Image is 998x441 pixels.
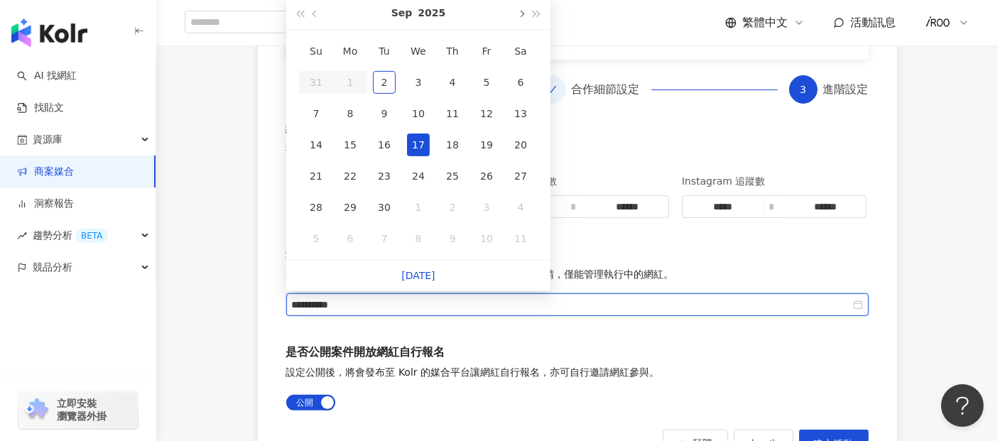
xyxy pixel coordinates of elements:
div: 1 [407,196,430,219]
div: 20 [509,134,532,156]
span: 繁體中文 [742,15,788,31]
a: searchAI 找網紅 [17,69,77,83]
th: Th [435,36,470,67]
a: 找貼文 [17,101,64,115]
td: 2025-09-11 [435,98,470,129]
img: logo.png [925,9,952,36]
td: 2025-10-11 [504,223,538,254]
div: 15 [339,134,362,156]
div: 24 [407,165,430,187]
td: 2025-10-08 [401,223,435,254]
div: 7 [305,102,327,125]
th: Fr [470,36,504,67]
div: 進階設定 [823,75,869,104]
th: Mo [333,36,367,67]
div: 28 [305,196,327,219]
td: 2025-09-22 [333,160,367,192]
div: 11 [509,227,532,250]
div: 27 [509,165,532,187]
iframe: Help Scout Beacon - Open [941,384,984,427]
div: 8 [407,227,430,250]
div: 2 [441,196,464,219]
a: 洞察報告 [17,197,74,211]
td: 2025-09-18 [435,129,470,160]
td: 2025-09-26 [470,160,504,192]
span: 競品分析 [33,251,72,283]
p: 網紅條件 [286,121,869,136]
div: 6 [509,71,532,94]
td: 2025-10-04 [504,192,538,223]
td: 2025-10-03 [470,192,504,223]
td: 2025-09-21 [299,160,333,192]
div: 9 [441,227,464,250]
div: 5 [475,71,498,94]
td: 2025-09-13 [504,98,538,129]
p: 設定公開後，將會發布至 Kolr 的媒合平台讓網紅自行報名，亦可自行邀請網紅參與。 [286,366,660,380]
p: Instagram 追蹤數 [682,167,869,195]
span: 資源庫 [33,124,63,156]
span: rise [17,231,27,241]
td: 2025-10-06 [333,223,367,254]
td: 2025-09-27 [504,160,538,192]
a: 商案媒合 [17,165,74,179]
td: 2025-09-23 [367,160,401,192]
div: 14 [305,134,327,156]
div: 7 [373,227,396,250]
div: 2 [373,71,396,94]
div: 22 [339,165,362,187]
td: 2025-09-20 [504,129,538,160]
td: 2025-09-14 [299,129,333,160]
div: 3 [407,71,430,94]
td: 2025-09-07 [299,98,333,129]
a: [DATE] [401,270,435,281]
td: 2025-09-06 [504,67,538,98]
div: 18 [441,134,464,156]
div: 19 [475,134,498,156]
span: 3 [800,84,806,95]
span: 活動訊息 [850,16,896,29]
td: 2025-10-05 [299,223,333,254]
div: 5 [305,227,327,250]
div: 4 [441,71,464,94]
div: 11 [441,102,464,125]
div: 21 [305,165,327,187]
div: 12 [475,102,498,125]
th: Tu [367,36,401,67]
td: 2025-10-09 [435,223,470,254]
div: 13 [509,102,532,125]
div: 8 [339,102,362,125]
td: 2025-10-10 [470,223,504,254]
td: 2025-09-24 [401,160,435,192]
a: chrome extension立即安裝 瀏覽器外掛 [18,391,138,429]
td: 2025-09-15 [333,129,367,160]
div: 3 [475,196,498,219]
td: 2025-10-01 [401,192,435,223]
p: 超過此日期，將無法更改活動內容、發送邀請、回覆報名申請，僅能管理執行中的網紅。 [286,268,869,282]
span: 立即安裝 瀏覽器外掛 [57,397,107,423]
div: 合作細節設定 [572,75,651,104]
th: Su [299,36,333,67]
td: 2025-09-04 [435,67,470,98]
td: 2025-09-25 [435,160,470,192]
td: 2025-09-12 [470,98,504,129]
p: 我們將根據您設定的網紅條件，推薦給您適合的網紅。 [286,142,869,156]
div: 25 [441,165,464,187]
td: 2025-09-02 [367,67,401,98]
div: 26 [475,165,498,187]
div: 23 [373,165,396,187]
div: 16 [373,134,396,156]
p: YouTube 追蹤數 [484,167,671,195]
div: 29 [339,196,362,219]
p: 是否公開案件開放網紅自行報名 [286,344,660,360]
td: 2025-09-09 [367,98,401,129]
td: 2025-10-02 [435,192,470,223]
td: 2025-09-16 [367,129,401,160]
td: 2025-09-03 [401,67,435,98]
td: 2025-09-30 [367,192,401,223]
td: 2025-09-05 [470,67,504,98]
td: 2025-09-19 [470,129,504,160]
div: 17 [407,134,430,156]
span: 趨勢分析 [33,219,108,251]
div: BETA [75,229,108,243]
div: 30 [373,196,396,219]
